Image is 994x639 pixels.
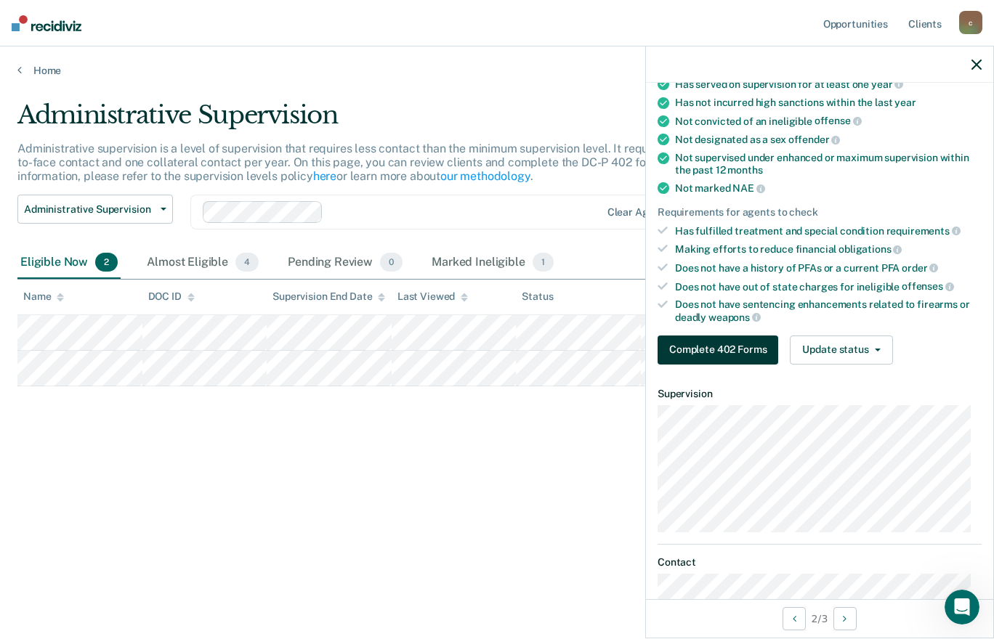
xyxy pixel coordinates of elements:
[17,142,763,183] p: Administrative supervision is a level of supervision that requires less contact than the minimum ...
[17,247,121,279] div: Eligible Now
[894,97,916,108] span: year
[658,335,784,365] a: Navigate to form link
[440,169,530,183] a: our methodology
[945,590,979,624] iframe: Intercom live chat
[675,97,982,109] div: Has not incurred high sanctions within the last
[886,225,961,237] span: requirements
[675,261,982,274] div: Does not have a history of PFAs or a current PFA order
[148,290,195,303] div: DOC ID
[675,133,982,146] div: Not designated as a sex
[646,599,993,638] div: 2 / 3
[788,134,841,145] span: offender
[658,556,982,569] dt: Contact
[380,253,403,272] span: 0
[959,11,982,34] div: c
[24,203,155,216] span: Administrative Supervision
[95,253,118,272] span: 2
[675,298,982,323] div: Does not have sentencing enhancements related to firearms or deadly
[675,115,982,128] div: Not convicted of an ineligible
[675,224,982,237] div: Has fulfilled treatment and special condition
[815,115,862,126] span: offense
[658,206,982,219] div: Requirements for agents to check
[285,247,405,279] div: Pending Review
[658,388,982,400] dt: Supervision
[313,169,336,183] a: here
[871,78,903,90] span: year
[533,253,554,272] span: 1
[144,247,262,279] div: Almost Eligible
[902,280,954,292] span: offenses
[790,335,892,365] button: Update status
[17,100,763,142] div: Administrative Supervision
[675,78,982,91] div: Has served on supervision for at least one
[675,152,982,176] div: Not supervised under enhanced or maximum supervision within the past 12
[675,243,982,256] div: Making efforts to reduce financial
[658,335,778,365] button: Complete 402 Forms
[397,290,468,303] div: Last Viewed
[12,15,81,31] img: Recidiviz
[17,64,977,77] a: Home
[675,280,982,293] div: Does not have out of state charges for ineligible
[839,243,902,255] span: obligations
[607,206,669,219] div: Clear agents
[708,312,761,323] span: weapons
[727,164,762,176] span: months
[833,607,857,630] button: Next Opportunity
[429,247,557,279] div: Marked Ineligible
[732,182,764,194] span: NAE
[272,290,385,303] div: Supervision End Date
[235,253,259,272] span: 4
[675,182,982,195] div: Not marked
[522,290,553,303] div: Status
[783,607,806,630] button: Previous Opportunity
[23,290,64,303] div: Name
